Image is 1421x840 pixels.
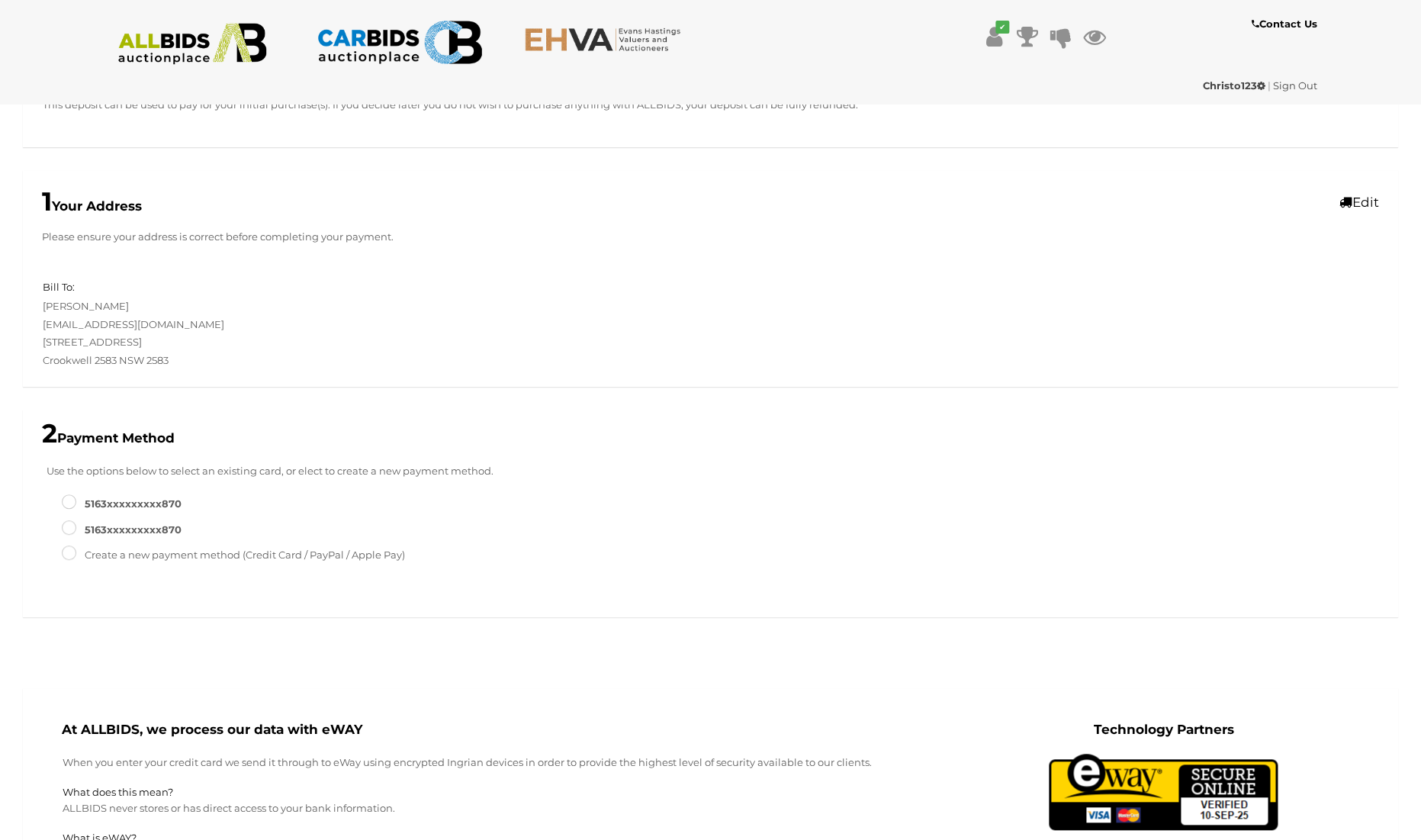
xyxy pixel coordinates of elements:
span: | [1268,79,1271,92]
div: [PERSON_NAME] [EMAIL_ADDRESS][DOMAIN_NAME] [STREET_ADDRESS] Crookwell 2583 NSW 2583 [31,278,711,369]
img: ALLBIDS.com.au [110,23,275,65]
b: Payment Method [42,430,175,446]
label: 5163XXXXXXXXX870 [62,495,182,513]
span: 2 [42,417,57,449]
img: EHVA.com.au [524,27,690,52]
i: ✔ [995,21,1009,34]
a: Contact Us [1251,15,1320,33]
strong: Christo123 [1203,79,1265,92]
img: CARBIDS.com.au [317,15,482,69]
b: At ALLBIDS, we process our data with eWAY [62,722,362,737]
h5: Bill To: [43,282,75,292]
b: Your Address [42,198,142,214]
label: Create a new payment method (Credit Card / PayPal / Apple Pay) [62,546,405,564]
b: Contact Us [1251,18,1317,30]
a: Sign Out [1273,79,1317,92]
a: Christo123 [1203,79,1268,92]
img: eWAY Payment Gateway [1049,754,1278,830]
b: Technology Partners [1093,722,1233,737]
a: ✔ [982,23,1005,50]
p: When you enter your credit card we send it through to eWay using encrypted Ingrian devices in ord... [63,754,905,771]
p: Please ensure your address is correct before completing your payment. [42,228,1379,246]
h5: What does this mean? [63,787,905,797]
a: Edit [1339,195,1379,210]
p: ALLBIDS never stores or has direct access to your bank information. [63,800,905,817]
p: This deposit can be used to pay for your initial purchase(s). If you decide later you do not wish... [43,96,925,114]
p: Use the options below to select an existing card, or elect to create a new payment method. [31,462,1390,480]
label: 5163XXXXXXXXX870 [62,521,182,539]
span: 1 [42,185,52,217]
